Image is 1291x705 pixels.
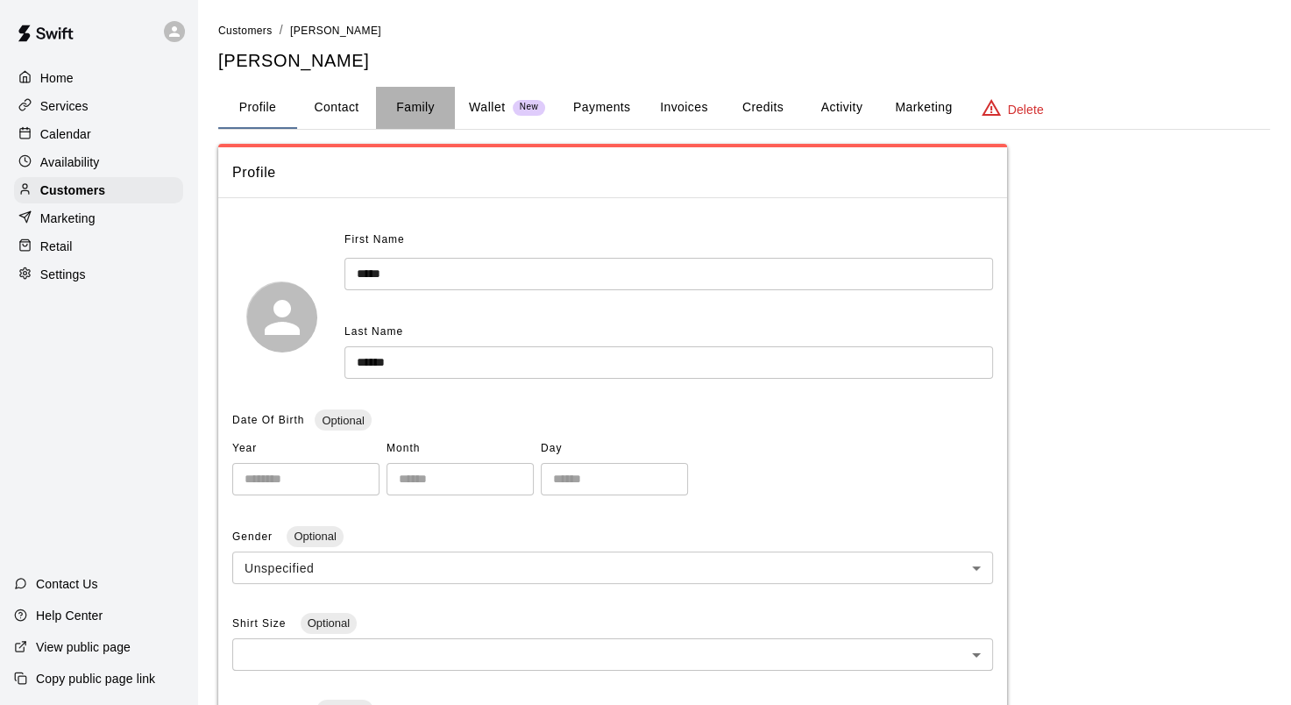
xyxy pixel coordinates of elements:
div: basic tabs example [218,87,1270,129]
button: Family [376,87,455,129]
p: Copy public page link [36,670,155,687]
span: Optional [287,530,343,543]
button: Marketing [881,87,966,129]
span: Profile [232,161,993,184]
button: Credits [723,87,802,129]
button: Invoices [644,87,723,129]
button: Contact [297,87,376,129]
p: Calendar [40,125,91,143]
span: [PERSON_NAME] [290,25,381,37]
p: View public page [36,638,131,656]
span: Year [232,435,379,463]
a: Retail [14,233,183,260]
span: Optional [301,616,357,630]
nav: breadcrumb [218,21,1270,40]
button: Payments [559,87,644,129]
p: Customers [40,182,105,199]
p: Wallet [469,98,506,117]
li: / [280,21,283,39]
p: Marketing [40,210,96,227]
a: Settings [14,261,183,288]
span: Shirt Size [232,617,290,630]
a: Home [14,65,183,91]
p: Retail [40,238,73,255]
span: Gender [232,531,276,543]
a: Customers [218,23,273,37]
span: Month [387,435,534,463]
p: Settings [40,266,86,283]
h5: [PERSON_NAME] [218,49,1270,73]
a: Services [14,93,183,119]
span: Optional [315,414,371,427]
p: Delete [1008,101,1044,118]
p: Home [40,69,74,87]
a: Availability [14,149,183,175]
div: Unspecified [232,552,993,584]
span: Day [541,435,688,463]
span: Date Of Birth [232,414,304,426]
a: Marketing [14,205,183,231]
a: Customers [14,177,183,203]
p: Help Center [36,607,103,624]
button: Profile [218,87,297,129]
span: New [513,102,545,113]
button: Activity [802,87,881,129]
p: Availability [40,153,100,171]
a: Calendar [14,121,183,147]
span: First Name [344,226,405,254]
span: Customers [218,25,273,37]
p: Services [40,97,89,115]
span: Last Name [344,325,403,338]
p: Contact Us [36,575,98,593]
